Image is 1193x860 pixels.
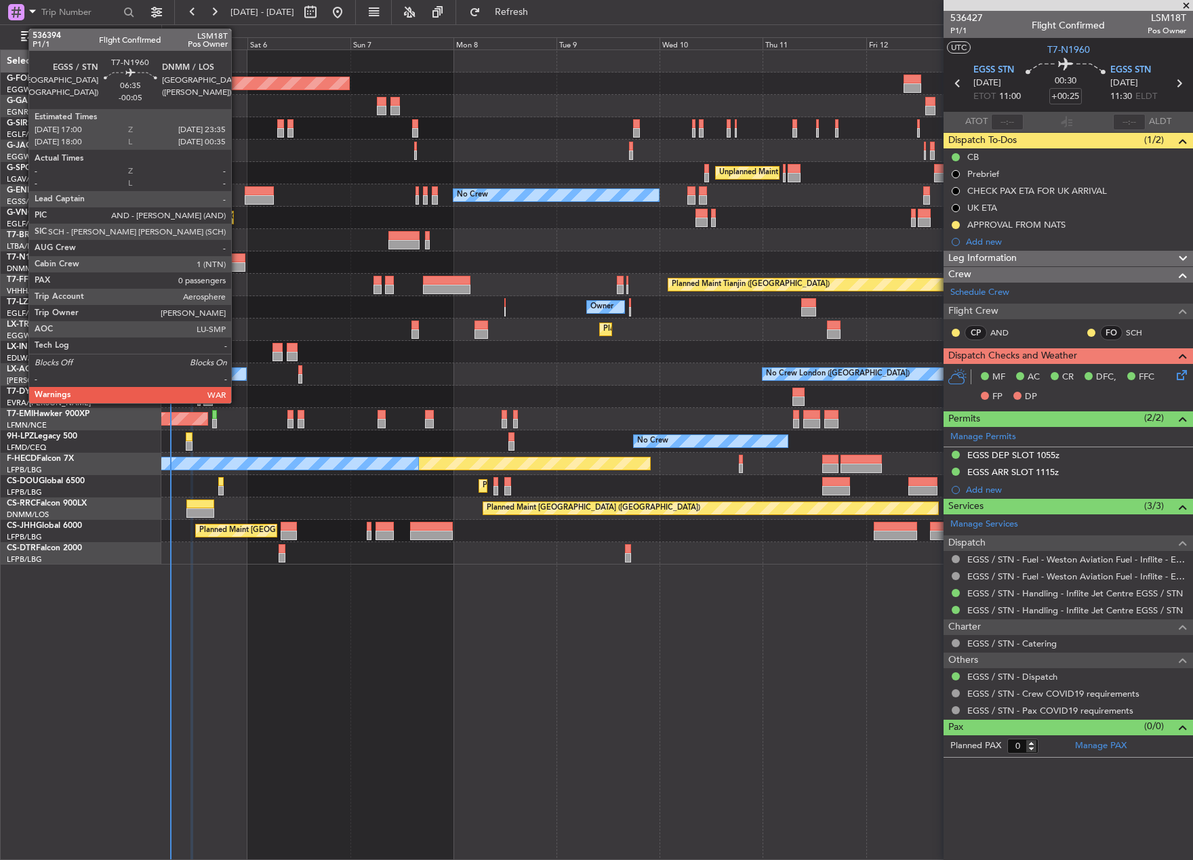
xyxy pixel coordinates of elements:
[7,487,42,497] a: LFPB/LBG
[991,114,1024,130] input: --:--
[719,163,939,183] div: Unplanned Maint [GEOGRAPHIC_DATA] ([PERSON_NAME] Intl)
[1047,43,1090,57] span: T7-N1960
[7,107,47,117] a: EGNR/CEG
[7,331,47,341] a: EGGW/LTN
[973,64,1014,77] span: EGSS STN
[7,477,39,485] span: CS-DOU
[7,410,33,418] span: T7-EMI
[990,327,1021,339] a: AND
[7,510,49,520] a: DNMM/LOS
[966,484,1186,495] div: Add new
[1075,739,1127,753] a: Manage PAX
[590,297,613,317] div: Owner
[7,97,119,105] a: G-GARECessna Citation XLS+
[947,41,971,54] button: UTC
[7,388,96,396] a: T7-DYNChallenger 604
[948,653,978,668] span: Others
[7,75,41,83] span: G-FOMO
[7,241,37,251] a: LTBA/ISL
[766,364,910,384] div: No Crew London ([GEOGRAPHIC_DATA])
[7,186,84,194] a: G-ENRGPraetor 600
[247,37,350,49] div: Sat 6
[973,90,996,104] span: ETOT
[967,571,1186,582] a: EGSS / STN - Fuel - Weston Aviation Fuel - Inflite - EGSS / STN
[1144,411,1164,425] span: (2/2)
[178,207,391,228] div: Planned Maint [GEOGRAPHIC_DATA] ([GEOGRAPHIC_DATA])
[7,85,47,95] a: EGGW/LTN
[7,522,36,530] span: CS-JHH
[350,37,453,49] div: Sun 7
[7,219,42,229] a: EGLF/FAB
[483,7,540,17] span: Refresh
[7,343,114,351] a: LX-INBFalcon 900EX EASy II
[7,142,85,150] a: G-JAGAPhenom 300
[15,26,147,48] button: Only With Activity
[660,37,763,49] div: Wed 10
[7,209,40,217] span: G-VNOR
[967,449,1059,461] div: EGSS DEP SLOT 1055z
[948,411,980,427] span: Permits
[950,518,1018,531] a: Manage Services
[967,168,999,180] div: Prebrief
[453,37,557,49] div: Mon 8
[948,535,986,551] span: Dispatch
[7,432,34,441] span: 9H-LPZ
[7,75,87,83] a: G-FOMOGlobal 6000
[7,119,85,127] a: G-SIRSCitation Excel
[967,219,1066,230] div: APPROVAL FROM NATS
[1148,25,1186,37] span: Pos Owner
[637,431,668,451] div: No Crew
[967,151,979,163] div: CB
[967,638,1057,649] a: EGSS / STN - Catering
[7,286,47,296] a: VHHH/HKG
[7,455,37,463] span: F-HECD
[999,90,1021,104] span: 11:00
[967,466,1059,478] div: EGSS ARR SLOT 1115z
[966,236,1186,247] div: Add new
[7,209,98,217] a: G-VNORChallenger 650
[992,390,1003,404] span: FP
[7,544,82,552] a: CS-DTRFalcon 2000
[7,365,104,373] a: LX-AOACitation Mustang
[1144,499,1164,513] span: (3/3)
[7,276,31,284] span: T7-FFI
[950,430,1016,444] a: Manage Permits
[1032,18,1105,33] div: Flight Confirmed
[967,202,997,213] div: UK ETA
[7,174,43,184] a: LGAV/ATH
[950,25,983,37] span: P1/1
[1062,371,1074,384] span: CR
[7,398,91,408] a: EVRA/[PERSON_NAME]
[1096,371,1116,384] span: DFC,
[1028,371,1040,384] span: AC
[948,133,1017,148] span: Dispatch To-Dos
[7,164,36,172] span: G-SPCY
[7,164,79,172] a: G-SPCYLegacy 650
[967,588,1183,599] a: EGSS / STN - Handling - Inflite Jet Centre EGSS / STN
[1135,90,1157,104] span: ELDT
[1144,133,1164,147] span: (1/2)
[763,37,866,49] div: Thu 11
[7,253,45,262] span: T7-N1960
[967,705,1133,716] a: EGSS / STN - Pax COVID19 requirements
[7,231,93,239] a: T7-BREChallenger 604
[7,308,42,319] a: EGLF/FAB
[965,115,988,129] span: ATOT
[967,605,1183,616] a: EGSS / STN - Handling - Inflite Jet Centre EGSS / STN
[1055,75,1076,88] span: 00:30
[948,267,971,283] span: Crew
[973,77,1001,90] span: [DATE]
[7,388,37,396] span: T7-DYN
[7,477,85,485] a: CS-DOUGlobal 6500
[457,185,488,205] div: No Crew
[463,1,544,23] button: Refresh
[7,432,77,441] a: 9H-LPZLegacy 500
[7,465,42,475] a: LFPB/LBG
[948,499,984,514] span: Services
[7,443,46,453] a: LFMD/CEQ
[950,11,983,25] span: 536427
[7,276,68,284] a: T7-FFIFalcon 7X
[948,251,1017,266] span: Leg Information
[1100,325,1123,340] div: FO
[7,142,38,150] span: G-JAGA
